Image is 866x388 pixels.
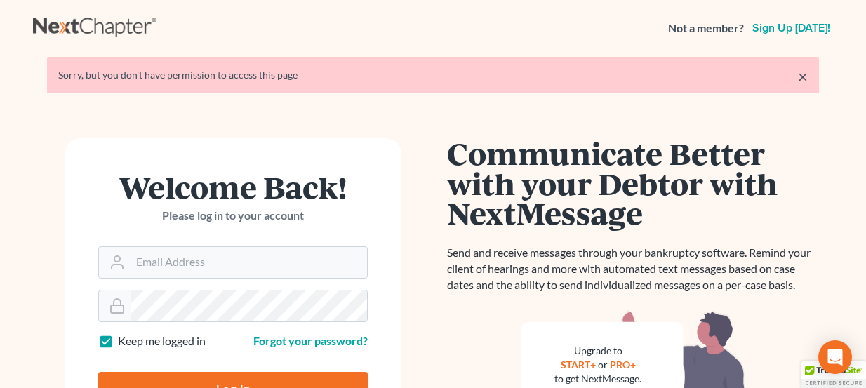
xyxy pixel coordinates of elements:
[610,359,636,370] a: PRO+
[818,340,852,374] div: Open Intercom Messenger
[118,333,206,349] label: Keep me logged in
[554,372,641,386] div: to get NextMessage.
[131,247,367,278] input: Email Address
[98,208,368,224] p: Please log in to your account
[58,68,808,82] div: Sorry, but you don't have permission to access this page
[750,22,833,34] a: Sign up [DATE]!
[253,334,368,347] a: Forgot your password?
[668,20,744,36] strong: Not a member?
[801,361,866,388] div: TrustedSite Certified
[554,344,641,358] div: Upgrade to
[98,172,368,202] h1: Welcome Back!
[447,245,819,293] p: Send and receive messages through your bankruptcy software. Remind your client of hearings and mo...
[447,138,819,228] h1: Communicate Better with your Debtor with NextMessage
[798,68,808,85] a: ×
[561,359,596,370] a: START+
[598,359,608,370] span: or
